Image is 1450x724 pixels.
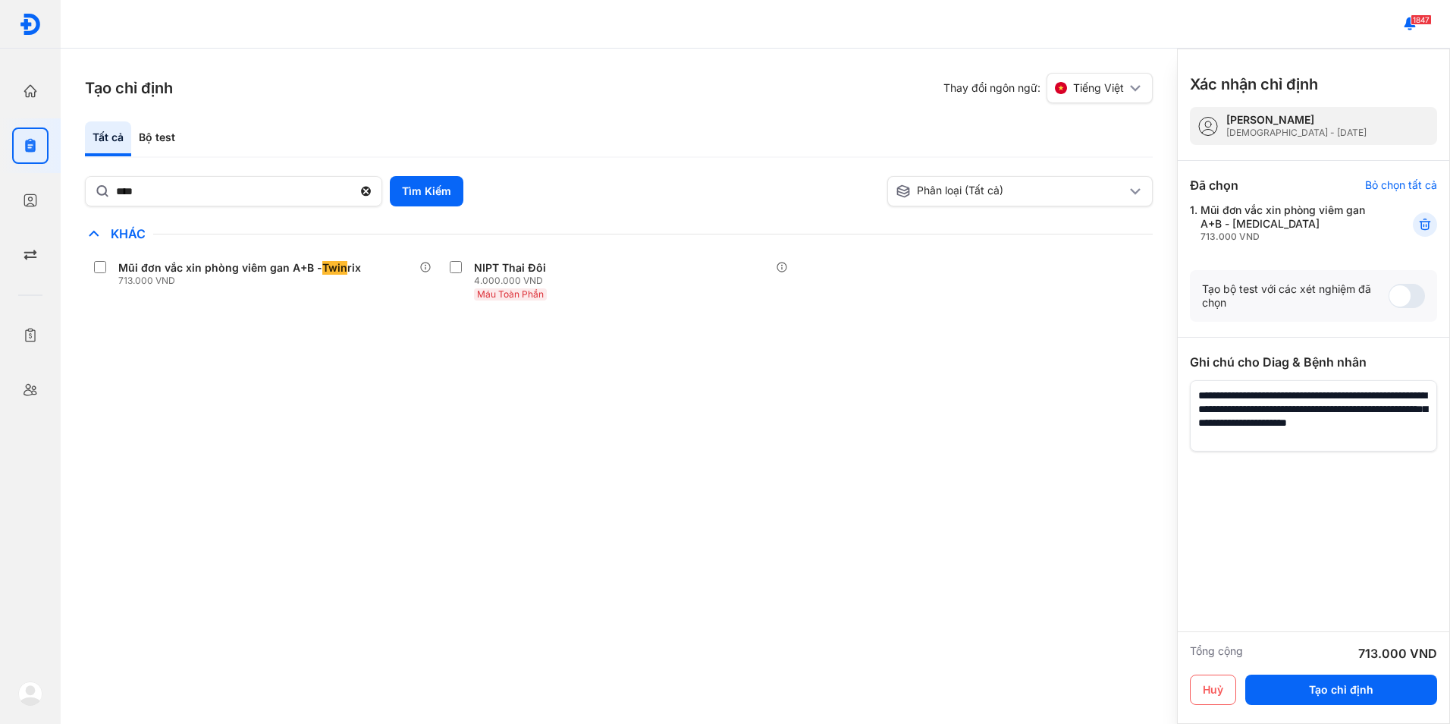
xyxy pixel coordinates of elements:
[85,77,173,99] h3: Tạo chỉ định
[474,261,546,275] div: NIPT Thai Đôi
[1411,14,1432,25] span: 1847
[1200,203,1376,243] div: Mũi đơn vắc xin phòng viêm gan A+B - [MEDICAL_DATA]
[1190,644,1243,663] div: Tổng cộng
[1202,282,1389,310] div: Tạo bộ test với các xét nghiệm đã chọn
[131,121,183,156] div: Bộ test
[1190,74,1318,95] h3: Xác nhận chỉ định
[474,275,552,287] div: 4.000.000 VND
[118,275,367,287] div: 713.000 VND
[1365,178,1437,192] div: Bỏ chọn tất cả
[18,682,42,706] img: logo
[85,121,131,156] div: Tất cả
[1190,675,1236,705] button: Huỷ
[103,226,153,241] span: Khác
[1190,176,1238,194] div: Đã chọn
[19,13,42,36] img: logo
[477,288,544,300] span: Máu Toàn Phần
[943,73,1153,103] div: Thay đổi ngôn ngữ:
[322,261,347,275] span: Twin
[1245,675,1437,705] button: Tạo chỉ định
[1190,203,1376,243] div: 1.
[1226,127,1367,139] div: [DEMOGRAPHIC_DATA] - [DATE]
[1073,81,1124,95] span: Tiếng Việt
[1358,644,1437,663] div: 713.000 VND
[390,176,463,206] button: Tìm Kiếm
[1190,353,1437,371] div: Ghi chú cho Diag & Bệnh nhân
[118,261,361,275] div: Mũi đơn vắc xin phòng viêm gan A+B - rix
[1200,231,1376,243] div: 713.000 VND
[896,184,1126,199] div: Phân loại (Tất cả)
[1226,113,1367,127] div: [PERSON_NAME]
